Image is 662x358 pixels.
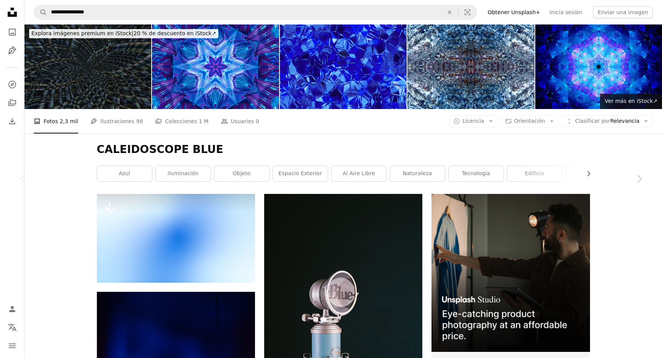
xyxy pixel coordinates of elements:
a: edificio [507,166,562,181]
a: Siguiente [616,142,662,216]
span: Clasificar por [575,118,610,124]
a: Historial de descargas [5,114,20,129]
a: Colecciones [5,95,20,111]
button: desplazar lista a la derecha [582,166,590,181]
span: Licencia [463,118,484,124]
span: Relevancia [575,117,639,125]
span: 20 % de descuento en iStock ↗ [31,30,216,36]
img: Fondo azul y rojo, agua poco profunda que fluye y brilla sobre piedras bajo los rayos del sol, re... [407,24,534,109]
span: 0 [256,117,259,125]
button: Orientación [501,115,559,127]
a: Usuarios 0 [221,109,259,133]
a: una imagen borrosa de un cielo azul con nubes blancas [97,235,255,242]
button: Búsqueda visual [458,5,477,20]
a: azul [97,166,152,181]
button: Borrar [441,5,458,20]
button: Enviar una imagen [593,6,653,18]
img: Futurista mandala coloridas obras de arte [535,24,662,109]
a: Explora imágenes premium en iStock|20 % de descuento en iStock↗ [25,24,223,43]
img: una imagen borrosa de un cielo azul con nubes blancas [97,194,255,283]
a: Obtener Unsplash+ [483,6,545,18]
a: naturaleza [390,166,445,181]
a: Inicia sesión [545,6,587,18]
a: gris y azul Condensador azul con filtro antipop [264,309,422,316]
a: Ilustraciones [5,43,20,58]
a: Explorar [5,77,20,92]
form: Encuentra imágenes en todo el sitio [34,5,477,20]
span: Ver más en iStock ↗ [605,98,657,104]
span: Explora imágenes premium en iStock | [31,30,134,36]
a: Tecnología [449,166,503,181]
a: Fotos [5,24,20,40]
span: Orientación [514,118,545,124]
img: Colorido caleidoscopio patrón sin costuras. Adorno hexagonal decorativo. Elemento de diseño geomé... [152,24,279,109]
button: Licencia [449,115,498,127]
img: file-1715714098234-25b8b4e9d8faimage [432,194,590,352]
button: Menú [5,338,20,353]
a: Ver más en iStock↗ [600,94,662,109]
a: Colecciones 1 M [155,109,208,133]
a: iluminación [156,166,211,181]
button: Idioma [5,320,20,335]
a: cristal [566,166,621,181]
img: Abstract radial symmetry background [25,24,151,109]
h1: CALEIDOSCOPE BLUE [97,143,590,156]
img: Azul Azul Oscuro Diamante Diamante Marino Degradado Fondo Abstracto Cuarzo Mineral Piedra Gema Te... [280,24,407,109]
button: Clasificar porRelevancia [562,115,653,127]
button: Buscar en Unsplash [34,5,47,20]
a: Ilustraciones 98 [90,109,143,133]
a: espacio exterior [273,166,328,181]
a: al aire libre [332,166,386,181]
span: 98 [136,117,143,125]
a: objeto [214,166,269,181]
a: Iniciar sesión / Registrarse [5,301,20,317]
span: 1 M [199,117,208,125]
